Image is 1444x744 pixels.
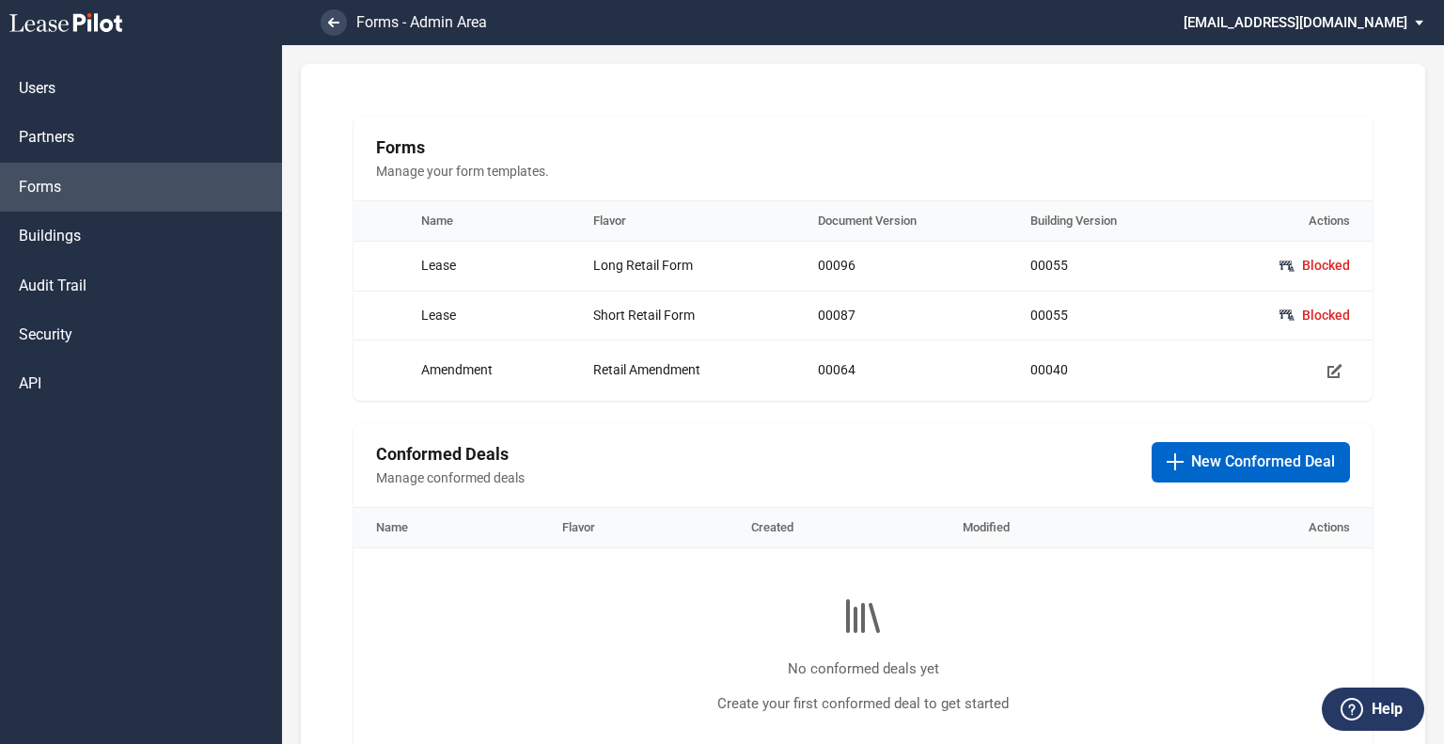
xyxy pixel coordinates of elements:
span: 00055 [1030,308,1068,323]
span: Lease [421,308,456,323]
th: Modified [940,508,1163,548]
p: No conformed deals yet [376,659,1350,679]
th: Created [729,508,940,548]
th: Flavor [571,201,795,242]
h2: Forms [376,135,1350,159]
span: Buildings [19,226,81,246]
th: Name [399,201,571,242]
span: New Conformed Deal [1191,451,1335,472]
th: Building Version [1008,201,1202,242]
span: Blocked [1302,307,1350,325]
span: Blocked [1302,257,1350,276]
span: API [19,373,41,394]
p: Create your first conformed deal to get started [376,694,1350,714]
th: Flavor [540,508,729,548]
th: Actions [1163,508,1373,548]
th: Document Version [795,201,1008,242]
span: Manage your form templates. [376,163,1350,182]
button: Help [1322,688,1424,731]
span: Short Retail Form [593,308,695,323]
span: Manage conformed deals [376,469,1122,488]
span: 00040 [1030,362,1068,377]
span: Users [19,78,55,99]
span: Retail Amendment [593,362,700,377]
span: 00096 [818,258,855,273]
h2: Conformed Deals [376,442,1122,466]
span: Lease [421,258,456,273]
a: Manage form template [1320,356,1350,386]
th: Actions [1201,201,1373,242]
th: Name [353,508,540,548]
button: New Conformed Deal [1152,442,1350,482]
span: Partners [19,127,74,148]
span: Long Retail Form [593,258,693,273]
span: Security [19,325,72,345]
label: Help [1372,697,1403,721]
span: Forms [19,177,61,198]
span: 00055 [1030,258,1068,273]
span: Amendment [421,362,493,377]
span: Audit Trail [19,276,86,296]
span: 00064 [818,362,855,377]
span: 00087 [818,308,855,323]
